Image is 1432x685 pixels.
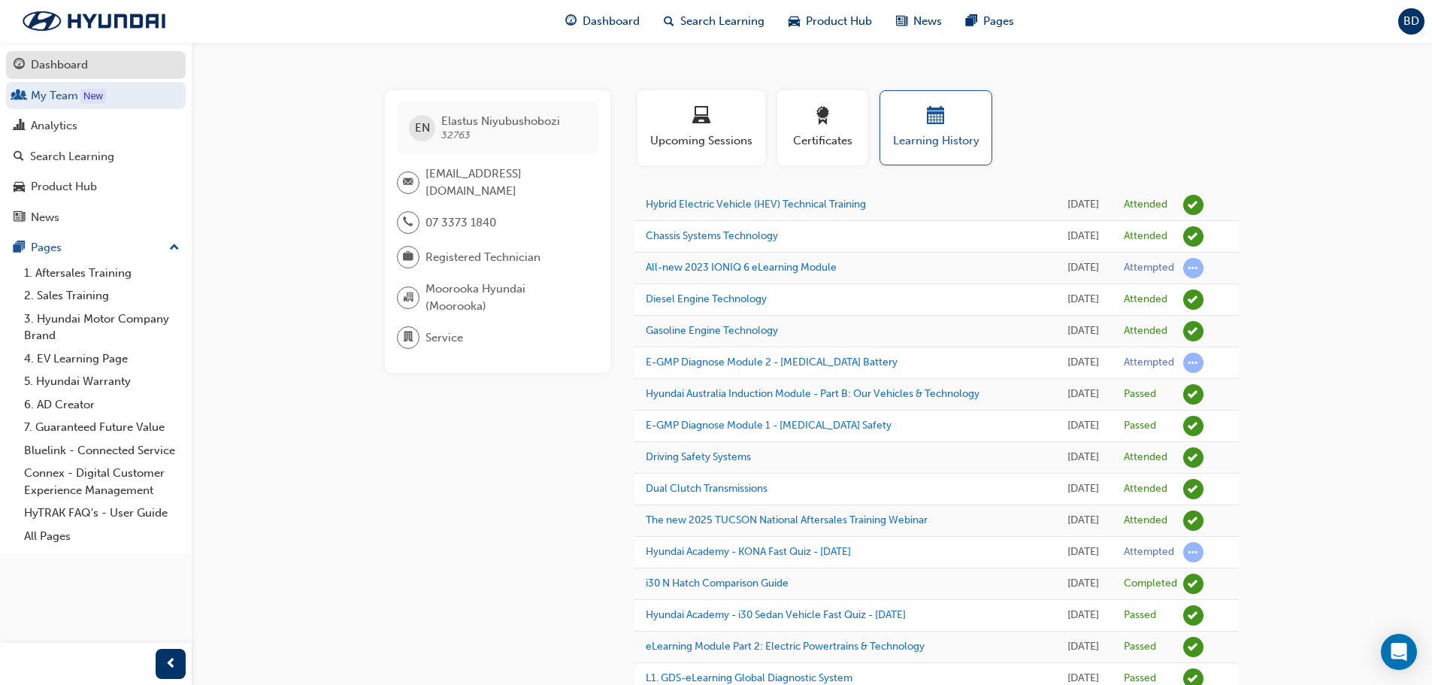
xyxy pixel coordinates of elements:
span: learningRecordVerb_ATTEND-icon [1183,479,1203,499]
div: Attended [1124,514,1167,528]
span: Learning History [892,132,980,150]
span: BD [1403,13,1419,30]
a: car-iconProduct Hub [777,6,884,37]
span: Dashboard [583,13,640,30]
span: learningRecordVerb_ATTEND-icon [1183,447,1203,468]
a: guage-iconDashboard [553,6,652,37]
div: Passed [1124,419,1156,433]
span: Certificates [789,132,856,150]
span: learningRecordVerb_PASS-icon [1183,605,1203,626]
span: learningRecordVerb_ATTEMPT-icon [1183,258,1203,278]
button: Upcoming Sessions [637,90,765,165]
a: news-iconNews [884,6,954,37]
a: E-GMP Diagnose Module 1 - [MEDICAL_DATA] Safety [646,419,892,432]
div: Fri Nov 29 2024 15:28:52 GMT+1000 (Australian Eastern Standard Time) [1066,386,1101,403]
span: Product Hub [806,13,872,30]
a: 3. Hyundai Motor Company Brand [18,308,186,347]
a: The new 2025 TUCSON National Aftersales Training Webinar [646,514,928,526]
div: Thu Jul 04 2024 15:35:59 GMT+1000 (Australian Eastern Standard Time) [1066,575,1101,593]
button: DashboardMy TeamAnalyticsSearch LearningProduct HubNews [6,48,186,234]
div: Attended [1124,198,1167,212]
div: Wed Oct 23 2024 08:30:00 GMT+1000 (Australian Eastern Standard Time) [1066,449,1101,466]
span: learningRecordVerb_ATTEND-icon [1183,511,1203,531]
span: prev-icon [165,655,177,674]
button: BD [1398,8,1424,35]
a: Dual Clutch Transmissions [646,482,767,495]
div: Attempted [1124,261,1174,275]
span: department-icon [403,328,413,347]
span: laptop-icon [692,107,710,127]
span: guage-icon [14,59,25,72]
a: Bluelink - Connected Service [18,439,186,462]
a: Analytics [6,112,186,140]
span: Service [425,329,463,347]
a: Driving Safety Systems [646,450,751,463]
a: 7. Guaranteed Future Value [18,416,186,439]
img: Trak [8,5,180,37]
span: Pages [983,13,1014,30]
div: Pages [31,239,62,256]
span: car-icon [789,12,800,31]
div: Wed Apr 17 2024 15:42:26 GMT+1000 (Australian Eastern Standard Time) [1066,638,1101,656]
span: learningRecordVerb_PASS-icon [1183,384,1203,405]
div: Tue Jul 08 2025 08:30:00 GMT+1000 (Australian Eastern Standard Time) [1066,228,1101,245]
span: Upcoming Sessions [649,132,754,150]
a: Diesel Engine Technology [646,292,767,305]
div: Fri Nov 29 2024 15:29:51 GMT+1000 (Australian Eastern Standard Time) [1066,354,1101,371]
a: 4. EV Learning Page [18,347,186,371]
div: Attended [1124,450,1167,465]
a: News [6,204,186,232]
span: calendar-icon [927,107,945,127]
span: news-icon [14,211,25,225]
button: Pages [6,234,186,262]
div: Attended [1124,482,1167,496]
span: learningRecordVerb_ATTEND-icon [1183,226,1203,247]
a: All Pages [18,525,186,548]
div: Passed [1124,608,1156,623]
div: News [31,209,59,226]
span: search-icon [14,150,24,164]
div: Attended [1124,292,1167,307]
a: 5. Hyundai Warranty [18,370,186,393]
div: Completed [1124,577,1177,591]
div: Analytics [31,117,77,135]
button: Learning History [879,90,992,165]
span: award-icon [813,107,831,127]
span: people-icon [14,89,25,103]
span: [EMAIL_ADDRESS][DOMAIN_NAME] [425,165,586,199]
a: E-GMP Diagnose Module 2 - [MEDICAL_DATA] Battery [646,356,898,368]
span: learningRecordVerb_PASS-icon [1183,416,1203,436]
span: learningRecordVerb_PASS-icon [1183,637,1203,657]
span: briefcase-icon [403,247,413,267]
div: Attempted [1124,356,1174,370]
div: Attended [1124,229,1167,244]
a: Hyundai Academy - i30 Sedan Vehicle Fast Quiz - [DATE] [646,608,906,621]
div: Fri Jul 26 2024 12:00:00 GMT+1000 (Australian Eastern Standard Time) [1066,512,1101,529]
span: learningRecordVerb_ATTEMPT-icon [1183,542,1203,562]
span: search-icon [664,12,674,31]
span: organisation-icon [403,288,413,308]
a: All-new 2023 IONIQ 6 eLearning Module [646,261,837,274]
a: Hybrid Electric Vehicle (HEV) Technical Training [646,198,866,211]
span: 32763 [441,129,471,141]
span: news-icon [896,12,907,31]
span: Registered Technician [425,249,540,266]
a: L1. GDS-eLearning Global Diagnostic System [646,671,852,684]
span: learningRecordVerb_COMPLETE-icon [1183,574,1203,594]
span: learningRecordVerb_ATTEND-icon [1183,195,1203,215]
span: guage-icon [565,12,577,31]
div: Passed [1124,640,1156,654]
a: Search Learning [6,143,186,171]
a: i30 N Hatch Comparison Guide [646,577,789,590]
span: chart-icon [14,120,25,133]
span: up-icon [169,238,180,258]
button: Certificates [777,90,867,165]
div: Wed Jul 17 2024 15:31:48 GMT+1000 (Australian Eastern Standard Time) [1066,544,1101,561]
div: Attempted [1124,545,1174,559]
div: Passed [1124,387,1156,402]
div: Wed Sep 24 2025 08:30:00 GMT+1000 (Australian Eastern Standard Time) [1066,196,1101,214]
span: pages-icon [14,241,25,255]
div: Search Learning [30,148,114,165]
a: My Team [6,82,186,110]
a: pages-iconPages [954,6,1026,37]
